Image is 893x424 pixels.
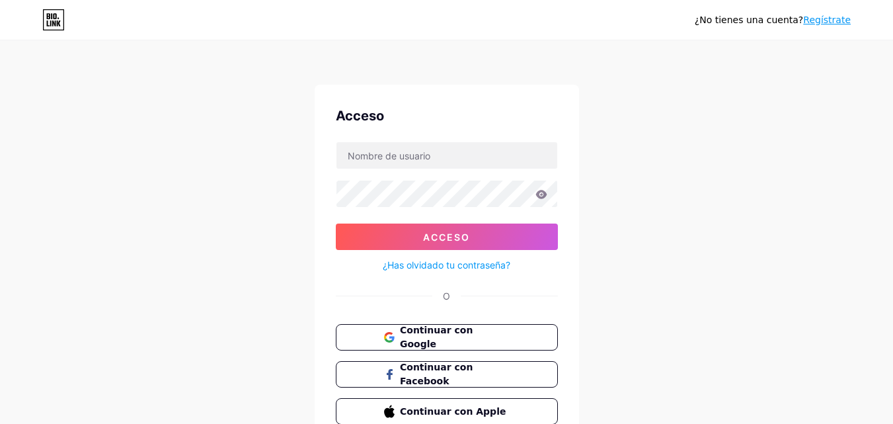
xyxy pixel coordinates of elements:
[400,362,473,386] font: Continuar con Facebook
[443,290,450,302] font: O
[336,361,558,388] button: Continuar con Facebook
[336,224,558,250] button: Acceso
[423,232,470,243] font: Acceso
[695,15,803,25] font: ¿No tienes una cuenta?
[336,108,384,124] font: Acceso
[336,142,557,169] input: Nombre de usuario
[383,259,510,271] font: ¿Has olvidado tu contraseña?
[400,325,473,349] font: Continuar con Google
[336,324,558,351] button: Continuar con Google
[400,406,506,417] font: Continuar con Apple
[803,15,851,25] a: Regístrate
[383,258,510,272] a: ¿Has olvidado tu contraseña?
